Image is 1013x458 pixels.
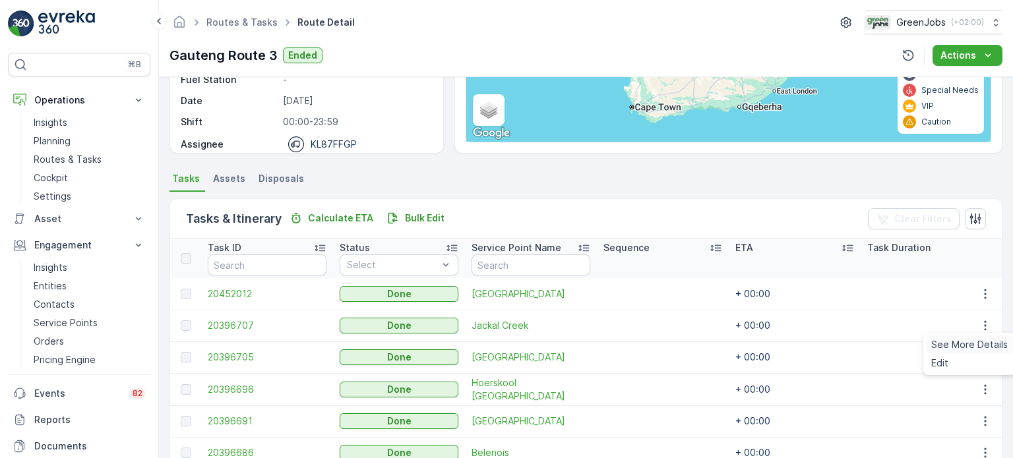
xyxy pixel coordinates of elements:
a: Cockpit [28,169,150,187]
button: GreenJobs(+02:00) [865,11,1002,34]
button: Clear Filters [868,208,960,229]
p: Engagement [34,239,124,252]
a: Homepage [172,20,187,31]
p: Reports [34,413,145,426]
span: See More Details [931,338,1008,351]
td: + 00:00 [729,405,861,437]
span: Tasks [172,172,200,185]
a: Layers [474,96,503,125]
img: logo_light-DOdMpM7g.png [38,11,95,37]
a: Service Points [28,314,150,332]
td: + 00:00 [729,310,861,341]
p: ⌘B [128,59,141,70]
a: Insights [28,258,150,277]
p: Orders [34,335,64,348]
p: Caution [921,117,951,127]
a: Entities [28,277,150,295]
button: Actions [933,45,1002,66]
p: Events [34,387,122,400]
span: Assets [213,172,245,185]
p: Tasks & Itinerary [186,210,282,228]
button: Engagement [8,232,150,258]
a: Events82 [8,380,150,407]
p: GreenJobs [896,16,946,29]
button: Asset [8,206,150,232]
p: 82 [133,388,142,399]
p: Insights [34,116,67,129]
a: 20396705 [208,351,326,364]
p: Entities [34,279,67,293]
p: Task ID [208,241,241,254]
p: Service Points [34,316,98,329]
p: Contacts [34,298,75,311]
a: Routes & Tasks [28,150,150,169]
p: ( +02:00 ) [951,17,984,28]
a: Orders [28,332,150,351]
p: Task Duration [867,241,931,254]
span: Disposals [259,172,304,185]
a: 20396696 [208,383,326,396]
p: ETA [735,241,753,254]
p: Done [387,319,412,332]
p: Calculate ETA [308,212,373,225]
p: Clear Filters [894,212,952,225]
div: Toggle Row Selected [181,352,191,362]
a: See More Details [926,335,1013,354]
a: 20396707 [208,319,326,332]
td: + 00:00 [729,278,861,310]
button: Bulk Edit [381,210,450,226]
p: Operations [34,94,124,107]
td: + 00:00 [729,341,861,373]
span: Edit [931,357,948,370]
button: Done [340,286,458,302]
p: Date [181,94,278,107]
a: Planning [28,132,150,150]
a: Monument Primary School [472,415,590,428]
p: Asset [34,212,124,225]
p: 00:00-23:59 [283,115,429,129]
p: Pricing Engine [34,353,96,366]
img: Google [470,125,513,142]
p: Special Needs [921,85,979,96]
a: Open this area in Google Maps (opens a new window) [470,125,513,142]
span: [GEOGRAPHIC_DATA] [472,287,590,301]
p: Fuel Station [181,73,278,86]
p: Settings [34,190,71,203]
a: Jackal Creek [472,319,590,332]
div: Toggle Row Selected [181,320,191,331]
button: Done [340,318,458,333]
button: Done [340,382,458,397]
a: Routes & Tasks [206,16,278,28]
button: Done [340,349,458,365]
p: - [283,73,429,86]
img: logo [8,11,34,37]
p: Done [387,415,412,428]
p: Sequence [603,241,650,254]
a: Reports [8,407,150,433]
p: Status [340,241,370,254]
p: Cockpit [34,171,68,185]
a: Hoerskool Roodepoort [472,376,590,403]
a: Cosmo City Shopping Centre [472,351,590,364]
a: 20452012 [208,287,326,301]
span: Route Detail [295,16,357,29]
p: Shift [181,115,278,129]
button: Operations [8,87,150,113]
p: Documents [34,440,145,453]
a: Pricing Engine [28,351,150,369]
p: Bulk Edit [405,212,445,225]
p: Planning [34,134,71,148]
p: Routes & Tasks [34,153,102,166]
div: Toggle Row Selected [181,384,191,395]
a: Cradle Boutique Hotel [472,287,590,301]
span: [GEOGRAPHIC_DATA] [472,415,590,428]
p: Ended [288,49,317,62]
p: Service Point Name [472,241,561,254]
p: KL87FFGP [311,138,357,151]
span: [GEOGRAPHIC_DATA] [472,351,590,364]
